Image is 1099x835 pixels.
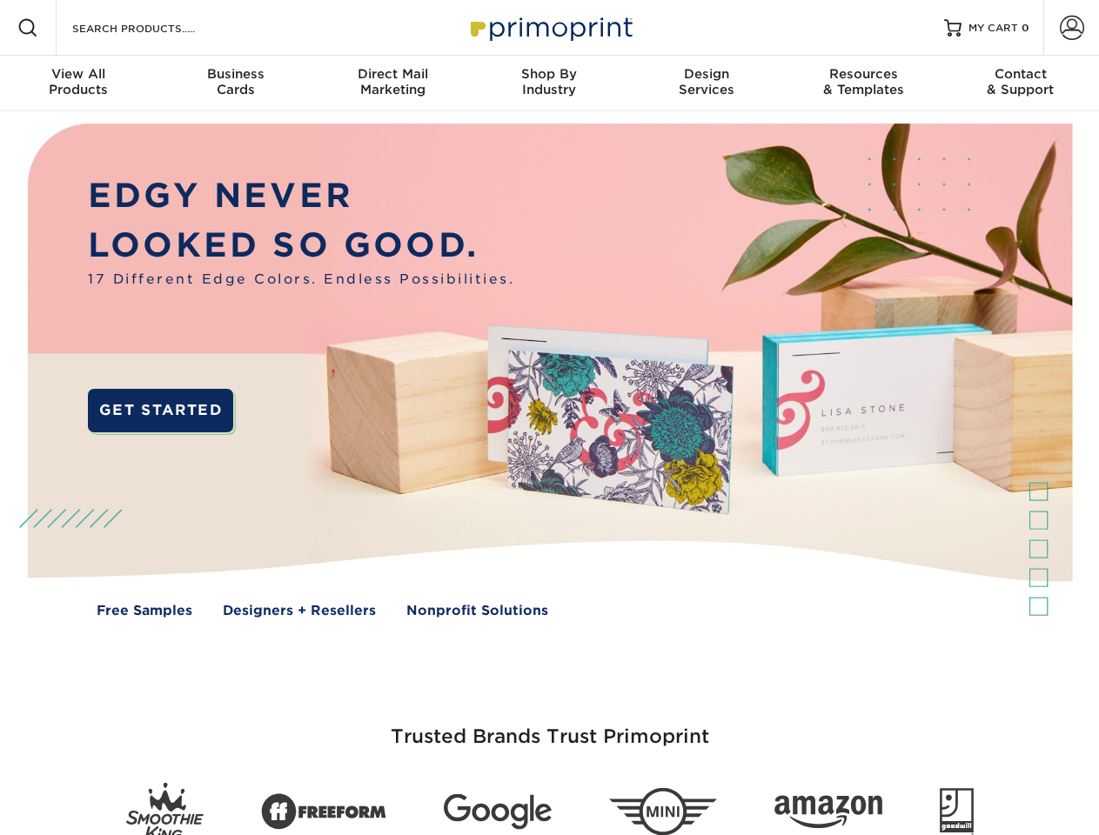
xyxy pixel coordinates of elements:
input: SEARCH PRODUCTS..... [70,17,240,38]
a: GET STARTED [88,389,233,432]
img: Amazon [774,796,882,829]
span: Resources [785,66,942,82]
span: Design [628,66,785,82]
div: Industry [471,66,627,97]
img: Primoprint [463,9,637,46]
div: & Templates [785,66,942,97]
a: Nonprofit Solutions [406,601,548,621]
p: LOOKED SO GOOD. [88,221,514,271]
a: Designers + Resellers [223,601,376,621]
span: Shop By [471,66,627,82]
span: Contact [942,66,1099,82]
a: Contact& Support [942,56,1099,111]
img: Goodwill [940,788,974,835]
p: EDGY NEVER [88,171,514,221]
span: 0 [1022,22,1029,34]
a: Free Samples [97,601,192,621]
a: BusinessCards [157,56,313,111]
a: Shop ByIndustry [471,56,627,111]
span: 17 Different Edge Colors. Endless Possibilities. [88,270,514,290]
div: Marketing [314,66,471,97]
a: DesignServices [628,56,785,111]
img: Google [444,794,552,830]
div: Cards [157,66,313,97]
a: Direct MailMarketing [314,56,471,111]
span: Business [157,66,313,82]
a: Resources& Templates [785,56,942,111]
div: Services [628,66,785,97]
div: & Support [942,66,1099,97]
span: MY CART [968,21,1018,36]
h3: Trusted Brands Trust Primoprint [41,684,1059,769]
span: Direct Mail [314,66,471,82]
